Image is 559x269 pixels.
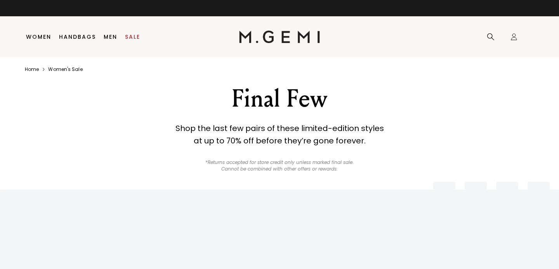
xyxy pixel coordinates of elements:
[239,31,320,43] img: M.Gemi
[125,34,140,40] a: Sale
[201,159,358,172] p: *Returns accepted for store credit only unless marked final sale. Cannot be combined with other o...
[48,66,82,72] a: Women's sale
[26,34,51,40] a: Women
[175,123,384,146] strong: Shop the last few pairs of these limited-edition styles at up to 70% off before they’re gone fore...
[104,34,117,40] a: Men
[59,34,96,40] a: Handbags
[25,66,39,72] a: Home
[145,85,414,113] div: Final Few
